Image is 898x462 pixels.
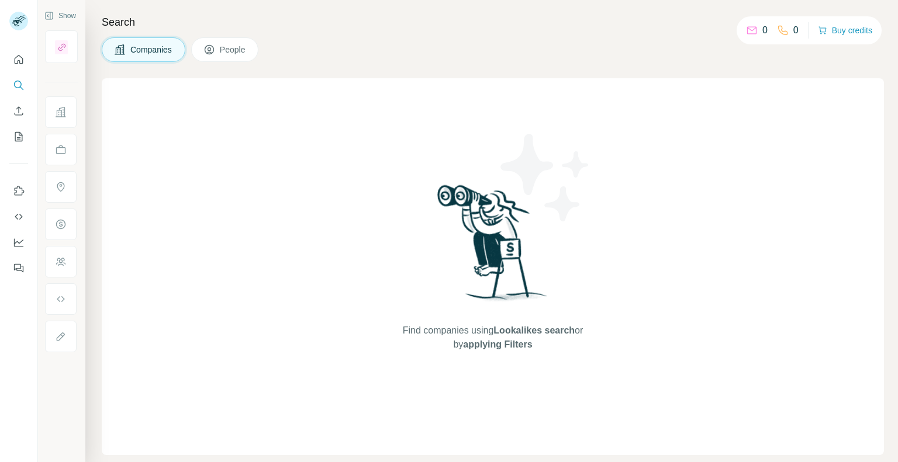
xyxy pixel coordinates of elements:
button: Use Surfe on LinkedIn [9,180,28,202]
h4: Search [102,14,884,30]
button: My lists [9,126,28,147]
span: applying Filters [463,339,532,349]
span: People [220,44,247,55]
span: Lookalikes search [493,325,575,335]
button: Feedback [9,258,28,279]
span: Companies [130,44,173,55]
button: Show [36,7,84,25]
button: Search [9,75,28,96]
span: Find companies using or by [399,324,586,352]
button: Use Surfe API [9,206,28,227]
button: Dashboard [9,232,28,253]
img: Surfe Illustration - Stars [493,125,598,230]
button: Quick start [9,49,28,70]
button: Buy credits [818,22,872,39]
p: 0 [762,23,768,37]
p: 0 [793,23,799,37]
img: Surfe Illustration - Woman searching with binoculars [432,182,554,312]
button: Enrich CSV [9,100,28,121]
